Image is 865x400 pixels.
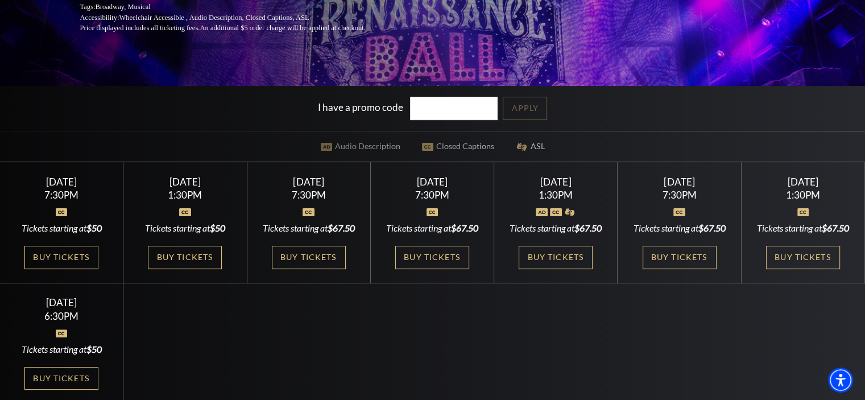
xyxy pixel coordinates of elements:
[210,222,225,233] span: $50
[119,14,309,22] span: Wheelchair Accessible , Audio Description, Closed Captions, ASL
[328,222,355,233] span: $67.50
[137,222,233,234] div: Tickets starting at
[260,222,357,234] div: Tickets starting at
[755,222,851,234] div: Tickets starting at
[643,246,717,269] a: Buy Tickets
[755,176,851,188] div: [DATE]
[148,246,222,269] a: Buy Tickets
[822,222,849,233] span: $67.50
[828,368,853,393] div: Accessibility Menu
[14,190,110,200] div: 7:30PM
[95,3,150,11] span: Broadway, Musical
[14,176,110,188] div: [DATE]
[80,13,393,23] p: Accessibility:
[260,190,357,200] div: 7:30PM
[86,344,102,354] span: $50
[24,367,98,390] a: Buy Tickets
[508,176,604,188] div: [DATE]
[384,190,481,200] div: 7:30PM
[14,296,110,308] div: [DATE]
[451,222,478,233] span: $67.50
[755,190,851,200] div: 1:30PM
[86,222,102,233] span: $50
[24,246,98,269] a: Buy Tickets
[508,222,604,234] div: Tickets starting at
[698,222,726,233] span: $67.50
[200,24,365,32] span: An additional $5 order charge will be applied at checkout.
[508,190,604,200] div: 1:30PM
[137,190,233,200] div: 1:30PM
[384,176,481,188] div: [DATE]
[14,222,110,234] div: Tickets starting at
[631,190,727,200] div: 7:30PM
[80,23,393,34] p: Price displayed includes all ticketing fees.
[14,343,110,356] div: Tickets starting at
[384,222,481,234] div: Tickets starting at
[574,222,602,233] span: $67.50
[80,2,393,13] p: Tags:
[137,176,233,188] div: [DATE]
[14,311,110,321] div: 6:30PM
[318,101,403,113] label: I have a promo code
[631,176,727,188] div: [DATE]
[519,246,593,269] a: Buy Tickets
[260,176,357,188] div: [DATE]
[272,246,346,269] a: Buy Tickets
[395,246,469,269] a: Buy Tickets
[766,246,840,269] a: Buy Tickets
[631,222,727,234] div: Tickets starting at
